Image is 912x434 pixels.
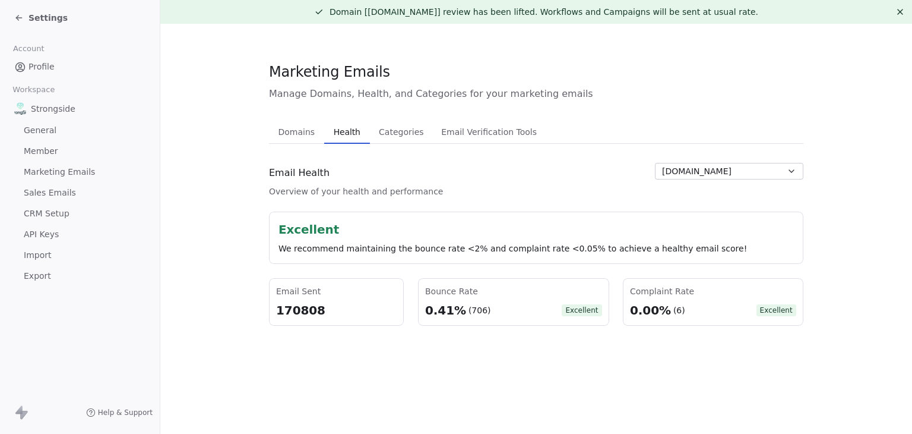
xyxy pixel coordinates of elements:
[756,304,796,316] span: Excellent
[9,204,150,224] a: CRM Setup
[278,221,794,238] div: Excellent
[9,121,150,140] a: General
[24,166,95,178] span: Marketing Emails
[436,124,541,140] span: Email Verification Tools
[330,7,758,17] span: Domain [[DOMAIN_NAME]] review has been lifted. Workflows and Campaigns will be sent at usual rate.
[269,166,330,180] span: Email Health
[329,124,365,140] span: Health
[269,63,390,81] span: Marketing Emails
[274,124,320,140] span: Domains
[86,408,153,417] a: Help & Support
[269,87,803,101] span: Manage Domains, Health, and Categories for your marketing emails
[9,162,150,182] a: Marketing Emails
[14,103,26,115] img: Logo%20gradient%20V_1.png
[24,187,76,199] span: Sales Emails
[278,243,794,254] div: We recommend maintaining the bounce rate <2% and complaint rate <0.05% to achieve a healthy email...
[14,12,68,24] a: Settings
[374,124,428,140] span: Categories
[24,124,56,137] span: General
[9,266,150,286] a: Export
[425,302,466,319] div: 0.41%
[8,81,60,99] span: Workspace
[562,304,601,316] span: Excellent
[276,285,397,297] div: Email Sent
[9,246,150,265] a: Import
[28,61,55,73] span: Profile
[8,40,49,58] span: Account
[630,285,796,297] div: Complaint Rate
[425,285,602,297] div: Bounce Rate
[24,228,59,241] span: API Keys
[24,145,58,158] span: Member
[662,165,731,178] span: [DOMAIN_NAME]
[468,304,491,316] div: (706)
[31,103,75,115] span: Strongside
[269,185,443,197] span: Overview of your health and performance
[24,207,69,220] span: CRM Setup
[673,304,685,316] div: (6)
[24,249,51,262] span: Import
[24,270,51,282] span: Export
[9,183,150,203] a: Sales Emails
[98,408,153,417] span: Help & Support
[630,302,671,319] div: 0.00%
[9,57,150,77] a: Profile
[9,225,150,244] a: API Keys
[28,12,68,24] span: Settings
[9,141,150,161] a: Member
[276,302,397,319] div: 170808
